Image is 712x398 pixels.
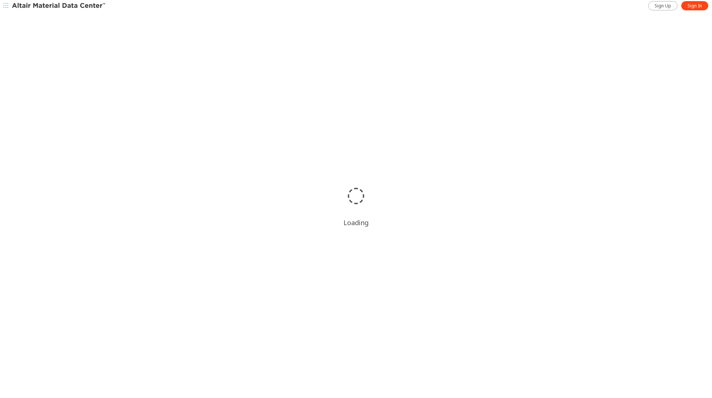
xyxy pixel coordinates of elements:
[648,1,678,10] a: Sign Up
[655,3,671,9] span: Sign Up
[688,3,702,9] span: Sign In
[12,2,106,10] img: Altair Material Data Center
[343,218,369,227] div: Loading
[681,1,708,10] a: Sign In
